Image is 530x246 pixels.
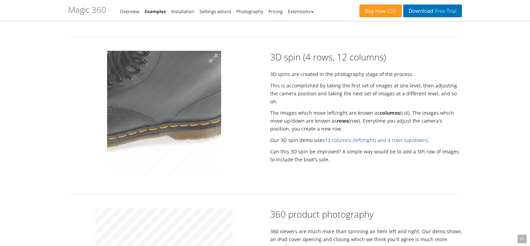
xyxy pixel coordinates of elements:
[171,8,194,15] a: Installation
[288,8,314,15] a: Extensions
[268,8,283,15] a: Pricing
[433,8,456,14] span: Free Trial
[325,137,428,143] a: 12 columns (left/right) and 4 rows (up/down)
[270,109,462,133] p: The images which move left/right are known as (col). The images which move up/down are known as (...
[270,148,462,163] p: Can this 3D spin be improved? A simple way would be to add a 5th row of images to include the boo...
[386,8,396,14] span: £99
[144,8,166,15] a: Examples
[68,5,106,14] h1: Magic 360
[199,8,231,15] a: Settings wizard
[120,8,139,15] a: Overview
[359,4,402,17] a: Buy now£99
[380,110,400,116] strong: columns
[270,70,462,78] p: 3D spins are created in the photography stage of the process.
[403,4,462,17] a: DownloadFree Trial
[270,51,462,63] h2: 3D spin (4 rows, 12 columns)
[270,136,462,144] p: Our 3D spin demo uses .
[270,208,462,220] h2: 360 product photography
[236,8,263,15] a: Photography
[337,117,349,124] strong: rows
[270,82,462,105] p: This is accomplished by taking the first set of images at one level, then adjusting the camera po...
